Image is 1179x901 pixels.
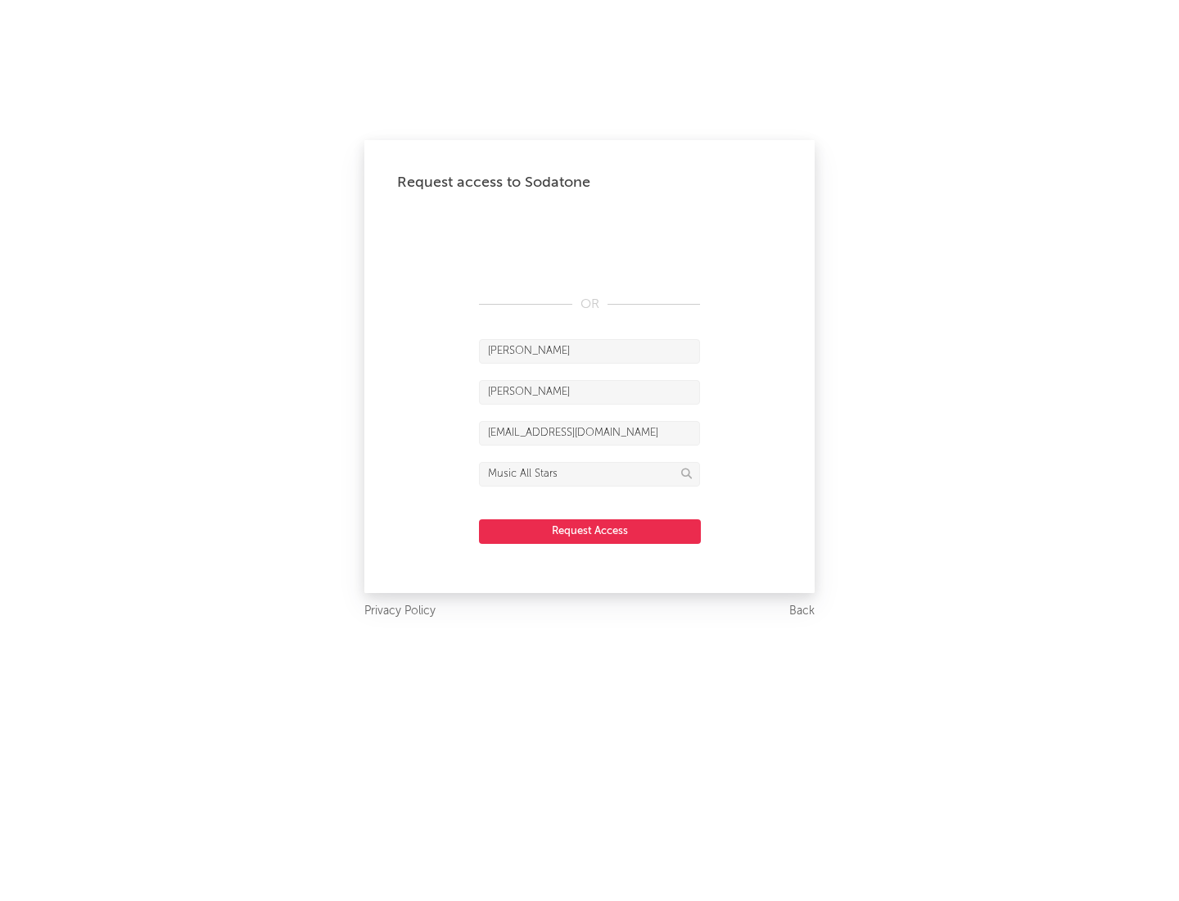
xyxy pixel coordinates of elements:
input: Last Name [479,380,700,405]
div: Request access to Sodatone [397,173,782,192]
a: Back [789,601,815,622]
input: First Name [479,339,700,364]
input: Division [479,462,700,487]
div: OR [479,295,700,315]
a: Privacy Policy [364,601,436,622]
button: Request Access [479,519,701,544]
input: Email [479,421,700,446]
